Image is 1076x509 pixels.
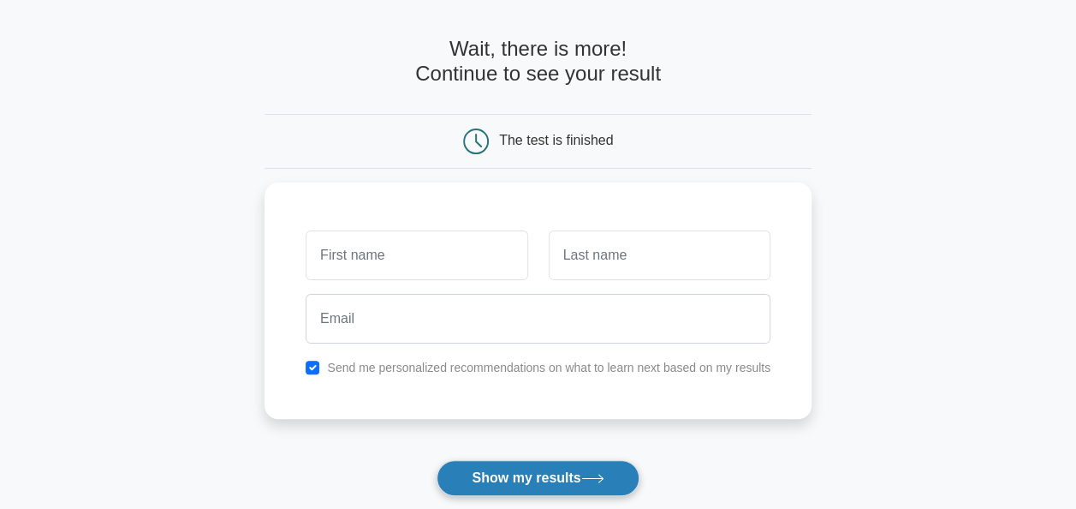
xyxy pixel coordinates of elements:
h4: Wait, there is more! Continue to see your result [265,37,811,87]
input: Email [306,294,770,344]
div: The test is finished [499,133,613,147]
label: Send me personalized recommendations on what to learn next based on my results [327,361,770,374]
input: First name [306,231,527,280]
button: Show my results [437,460,639,496]
input: Last name [549,231,770,280]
